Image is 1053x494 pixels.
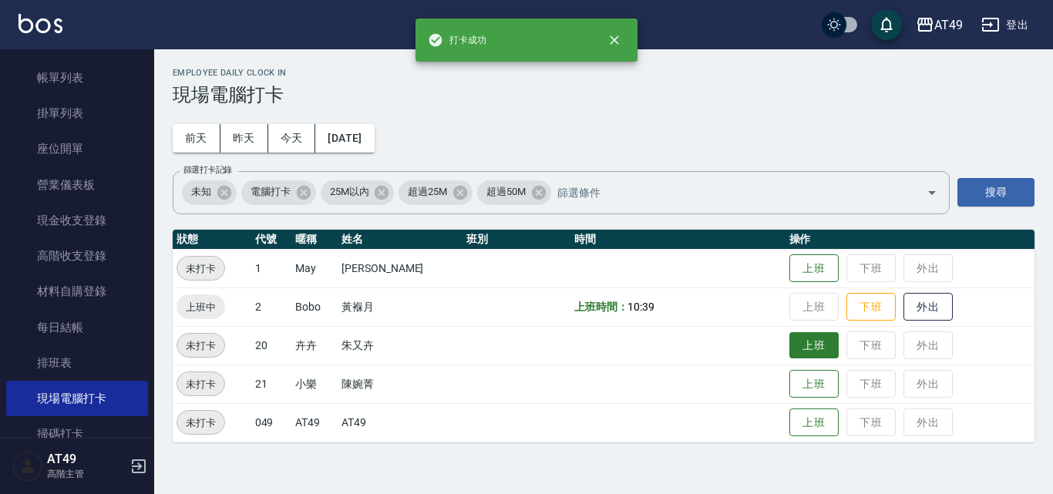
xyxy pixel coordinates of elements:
button: [DATE] [315,124,374,153]
button: 上班 [789,408,839,437]
a: 掃碼打卡 [6,416,148,452]
td: 1 [251,249,292,287]
b: 上班時間： [574,301,628,313]
button: 昨天 [220,124,268,153]
a: 每日結帳 [6,310,148,345]
h3: 現場電腦打卡 [173,84,1034,106]
td: 陳婉菁 [338,365,463,403]
div: 電腦打卡 [241,180,316,205]
button: 搜尋 [957,178,1034,207]
a: 掛單列表 [6,96,148,131]
div: 超過25M [399,180,473,205]
th: 操作 [786,230,1034,250]
span: 超過25M [399,184,456,200]
button: 上班 [789,332,839,359]
button: 上班 [789,370,839,398]
img: Logo [19,14,62,33]
div: 25M以內 [321,180,395,205]
button: Open [920,180,944,205]
span: 未打卡 [177,376,224,392]
td: 20 [251,326,292,365]
span: 未打卡 [177,260,224,277]
h2: Employee Daily Clock In [173,68,1034,78]
span: 超過50M [477,184,535,200]
a: 現金收支登錄 [6,203,148,238]
a: 營業儀表板 [6,167,148,203]
td: AT49 [291,403,338,442]
th: 代號 [251,230,292,250]
td: 2 [251,287,292,326]
button: save [871,9,902,40]
button: 上班 [789,254,839,283]
div: 超過50M [477,180,551,205]
button: close [597,23,631,57]
th: 狀態 [173,230,251,250]
a: 帳單列表 [6,60,148,96]
th: 暱稱 [291,230,338,250]
a: 座位開單 [6,131,148,166]
h5: AT49 [47,452,126,467]
span: 10:39 [627,301,654,313]
span: 電腦打卡 [241,184,300,200]
span: 打卡成功 [428,32,486,48]
button: 前天 [173,124,220,153]
p: 高階主管 [47,467,126,481]
label: 篩選打卡記錄 [183,164,232,176]
button: 登出 [975,11,1034,39]
a: 排班表 [6,345,148,381]
td: AT49 [338,403,463,442]
span: 未打卡 [177,338,224,354]
a: 高階收支登錄 [6,238,148,274]
td: 卉卉 [291,326,338,365]
input: 篩選條件 [553,179,900,206]
th: 姓名 [338,230,463,250]
th: 時間 [570,230,786,250]
button: 下班 [846,293,896,321]
div: AT49 [934,15,963,35]
span: 25M以內 [321,184,378,200]
th: 班別 [463,230,570,250]
img: Person [12,451,43,482]
td: 朱又卉 [338,326,463,365]
div: 未知 [182,180,237,205]
td: 小樂 [291,365,338,403]
a: 材料自購登錄 [6,274,148,309]
button: 外出 [903,293,953,321]
span: 未知 [182,184,220,200]
span: 上班中 [177,299,225,315]
span: 未打卡 [177,415,224,431]
td: 21 [251,365,292,403]
td: [PERSON_NAME] [338,249,463,287]
td: May [291,249,338,287]
button: AT49 [910,9,969,41]
td: 黃褓月 [338,287,463,326]
button: 今天 [268,124,316,153]
td: 049 [251,403,292,442]
td: Bobo [291,287,338,326]
a: 現場電腦打卡 [6,381,148,416]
